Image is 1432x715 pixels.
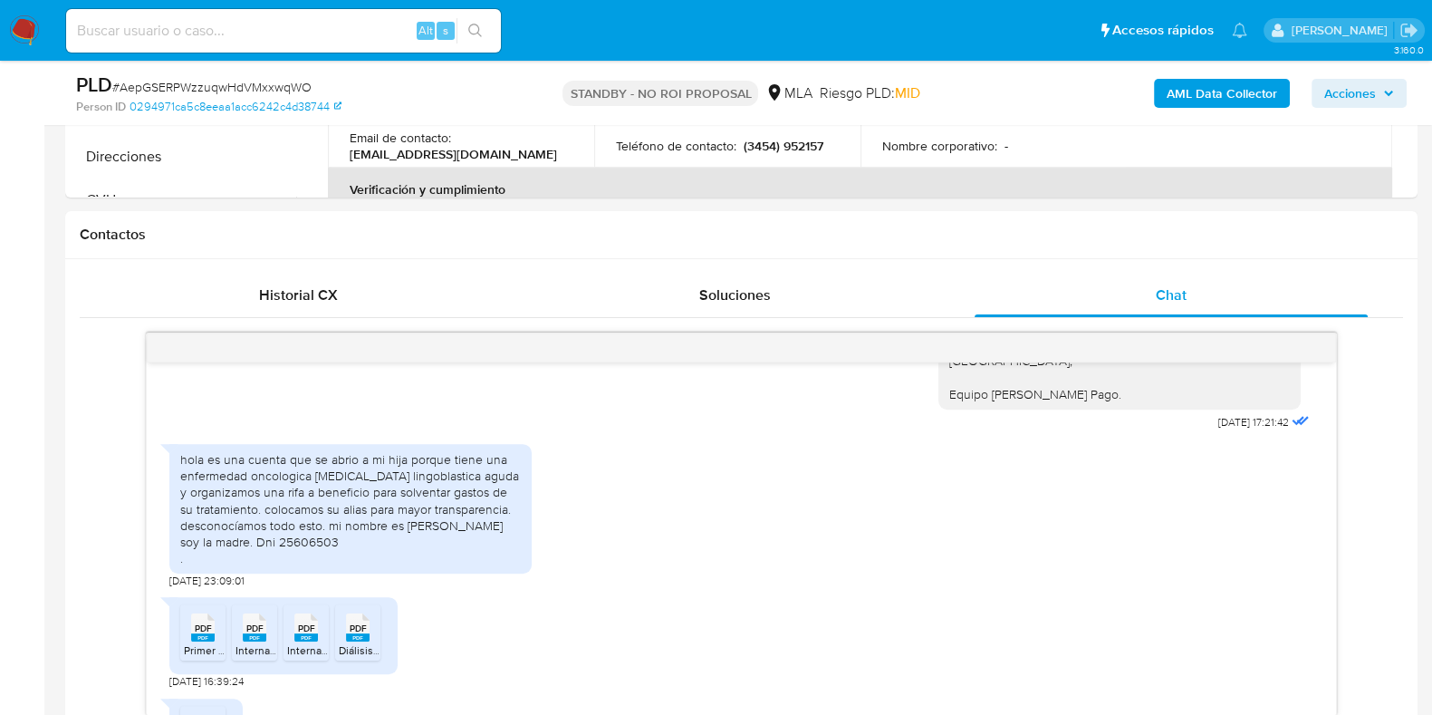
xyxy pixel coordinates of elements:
span: [DATE] 16:39:24 [169,674,244,689]
h1: Contactos [80,226,1403,244]
p: - [1004,138,1008,154]
button: Acciones [1312,79,1407,108]
p: [EMAIL_ADDRESS][DOMAIN_NAME] [350,146,557,162]
button: search-icon [457,18,494,43]
a: Salir [1399,21,1418,40]
span: Alt [418,22,433,39]
p: Teléfono de contacto : [616,138,736,154]
p: STANDBY - NO ROI PROPOSAL [562,81,758,106]
span: s [443,22,448,39]
span: Diálisis.pdf [339,643,391,658]
span: Soluciones [699,285,771,305]
span: # AepGSERPWzzuqwHdVMxxwqWO [112,78,312,96]
span: [DATE] 23:09:01 [169,574,245,588]
span: PDF [350,623,367,634]
span: [DATE] 17:21:42 [1218,415,1289,430]
p: (3454) 952157 [744,138,823,154]
span: Internación clinica.pdf [235,643,342,658]
span: Riesgo PLD: [819,83,919,103]
span: PDF [298,623,315,634]
span: Acciones [1324,79,1376,108]
span: PDF [246,623,264,634]
b: PLD [76,70,112,99]
p: Nombre corporativo : [882,138,997,154]
span: PDF [195,623,212,634]
span: Primer Salida ambulatoria.pdf [184,643,325,658]
span: Accesos rápidos [1112,21,1214,40]
th: Verificación y cumplimiento [328,168,1392,211]
span: 3.160.0 [1393,43,1423,57]
button: AML Data Collector [1154,79,1290,108]
p: Email de contacto : [350,130,451,146]
button: Direcciones [70,135,296,179]
b: AML Data Collector [1167,79,1277,108]
div: MLA [765,83,812,103]
div: hola es una cuenta que se abrio a mi hija porque tiene una enfermedad oncologica [MEDICAL_DATA] l... [180,451,521,566]
a: 0294971ca5c8eeaa1acc6242c4d38744 [130,99,341,115]
a: Notificaciones [1232,23,1247,38]
span: MID [894,82,919,103]
button: CVU [70,179,296,222]
b: Person ID [76,99,126,115]
span: Chat [1156,285,1187,305]
span: Internación.pdf [287,643,360,658]
span: Historial CX [259,285,338,305]
input: Buscar usuario o caso... [66,19,501,43]
p: florencia.lera@mercadolibre.com [1291,22,1393,39]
